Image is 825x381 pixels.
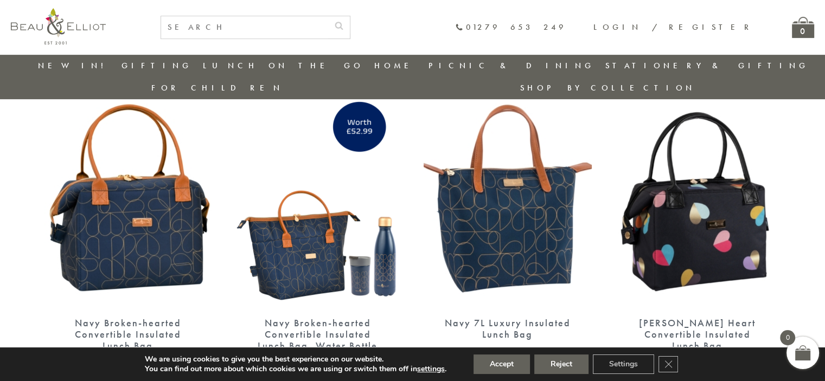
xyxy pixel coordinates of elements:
p: We are using cookies to give you the best experience on our website. [145,354,446,364]
a: Navy Broken-hearted Convertible Insulated Lunch Bag Navy Broken-hearted Convertible Insulated Lun... [44,90,212,372]
input: SEARCH [161,16,328,38]
a: Stationery & Gifting [605,60,809,71]
button: Close GDPR Cookie Banner [658,356,678,372]
a: Lunch On The Go [203,60,363,71]
a: Home [374,60,418,71]
a: New in! [38,60,111,71]
div: [PERSON_NAME] Heart Convertible Insulated Lunch Bag [632,318,763,351]
img: Navy 7L Luxury Insulated Lunch Bag [424,90,592,307]
button: Accept [474,354,530,374]
div: Navy Broken-hearted Convertible Insulated Lunch Bag [63,318,193,351]
div: Navy Broken-hearted Convertible Insulated Lunch Bag, Water Bottle and Travel Mug [253,318,383,363]
a: Login / Register [593,22,754,33]
div: Navy 7L Luxury Insulated Lunch Bag [443,318,573,340]
p: You can find out more about which cookies we are using or switch them off in . [145,364,446,374]
a: 0 [792,17,814,38]
img: Navy Broken-hearted Convertible Insulated Lunch Bag [44,90,212,307]
img: Emily convertible lunch bag [613,90,782,307]
button: settings [417,364,445,374]
a: 01279 653 249 [455,23,566,32]
a: For Children [151,82,283,93]
a: Gifting [121,60,192,71]
a: Picnic & Dining [429,60,594,71]
img: logo [11,8,106,44]
a: Shop by collection [520,82,695,93]
img: Navy Broken-hearted Convertible Lunch Bag, Water Bottle and Travel Mug [234,90,402,307]
span: 0 [780,330,795,345]
button: Reject [534,354,589,374]
button: Settings [593,354,654,374]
